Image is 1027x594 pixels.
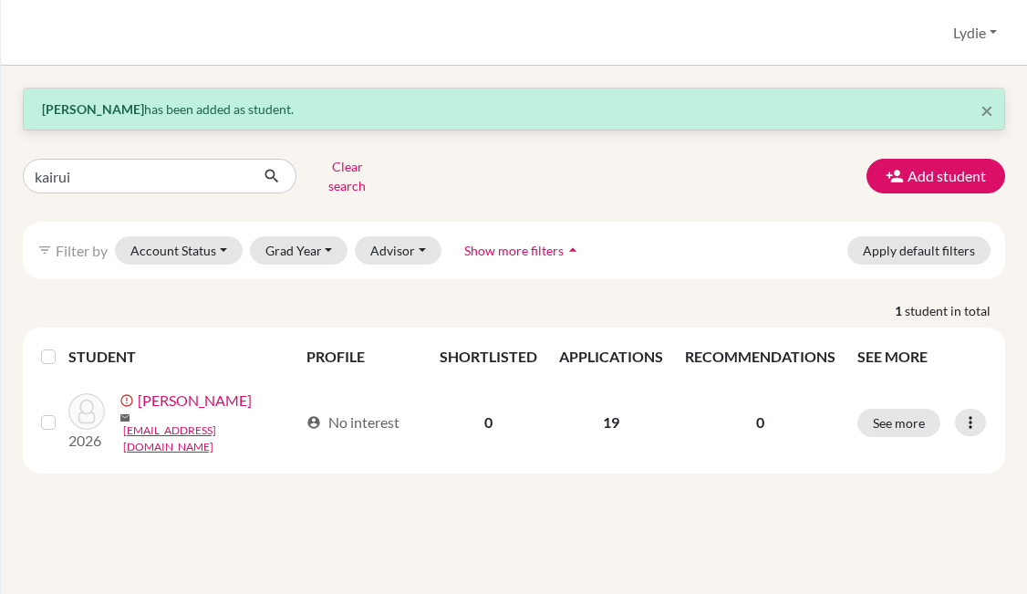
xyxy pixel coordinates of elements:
span: account_circle [306,415,321,430]
span: Show more filters [464,243,564,258]
button: Clear search [296,152,398,200]
button: Show more filtersarrow_drop_up [449,236,597,265]
th: SEE MORE [846,335,998,379]
button: See more [857,409,940,437]
button: Advisor [355,236,441,265]
a: [PERSON_NAME] [138,390,252,412]
span: student in total [905,301,1005,320]
th: RECOMMENDATIONS [674,335,846,379]
button: Apply default filters [847,236,991,265]
img: Yang, Kairui [68,393,105,430]
td: 0 [429,379,548,466]
th: SHORTLISTED [429,335,548,379]
button: Grad Year [250,236,348,265]
th: PROFILE [296,335,429,379]
th: STUDENT [68,335,296,379]
button: Add student [866,159,1005,193]
td: 19 [548,379,674,466]
p: 2026 [68,430,105,452]
a: [EMAIL_ADDRESS][DOMAIN_NAME] [123,422,299,455]
button: Account Status [115,236,243,265]
i: filter_list [37,243,52,257]
button: Close [980,99,993,121]
th: APPLICATIONS [548,335,674,379]
div: No interest [306,412,399,433]
input: Find student by name... [23,159,249,193]
span: error_outline [119,393,138,408]
strong: 1 [895,301,905,320]
p: has been added as student. [42,99,986,119]
button: Lydie [945,16,1005,50]
span: mail [119,412,130,423]
p: 0 [685,412,835,433]
strong: [PERSON_NAME] [42,101,144,117]
span: × [980,97,993,123]
i: arrow_drop_up [564,241,582,259]
span: Filter by [56,242,108,259]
